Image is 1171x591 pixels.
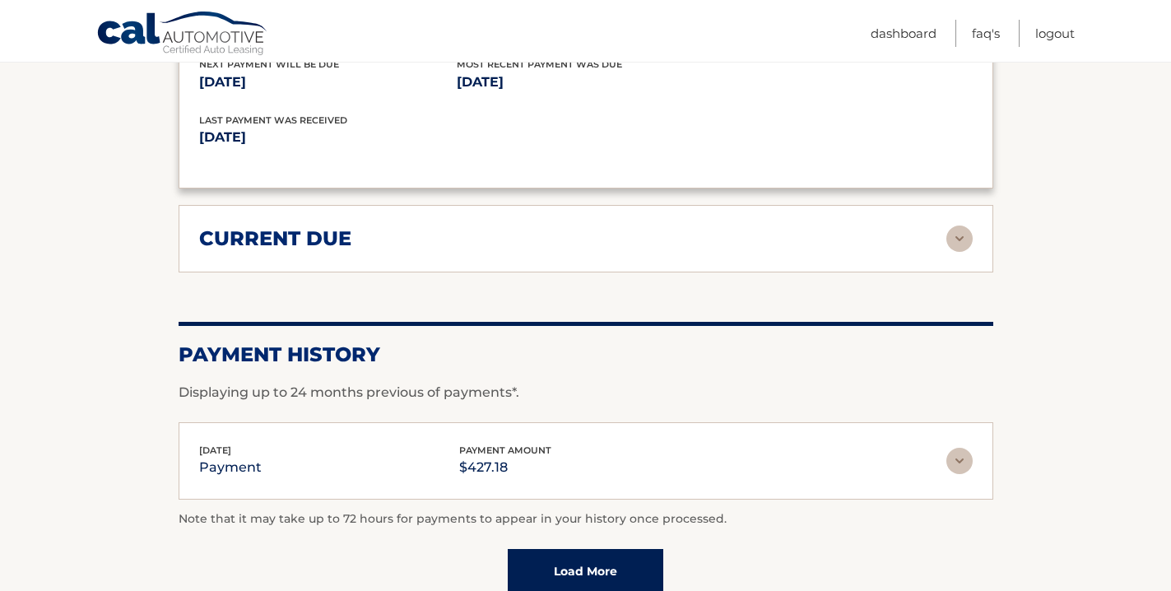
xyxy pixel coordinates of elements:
[199,456,262,479] p: payment
[199,114,347,126] span: Last Payment was received
[199,226,351,251] h2: current due
[1035,20,1075,47] a: Logout
[459,456,551,479] p: $427.18
[946,448,973,474] img: accordion-rest.svg
[179,383,993,403] p: Displaying up to 24 months previous of payments*.
[946,226,973,252] img: accordion-rest.svg
[179,342,993,367] h2: Payment History
[457,71,714,94] p: [DATE]
[459,444,551,456] span: payment amount
[199,58,339,70] span: Next Payment will be due
[871,20,936,47] a: Dashboard
[199,71,457,94] p: [DATE]
[179,510,993,529] p: Note that it may take up to 72 hours for payments to appear in your history once processed.
[457,58,622,70] span: Most Recent Payment Was Due
[199,126,586,149] p: [DATE]
[96,11,269,58] a: Cal Automotive
[199,444,231,456] span: [DATE]
[972,20,1000,47] a: FAQ's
